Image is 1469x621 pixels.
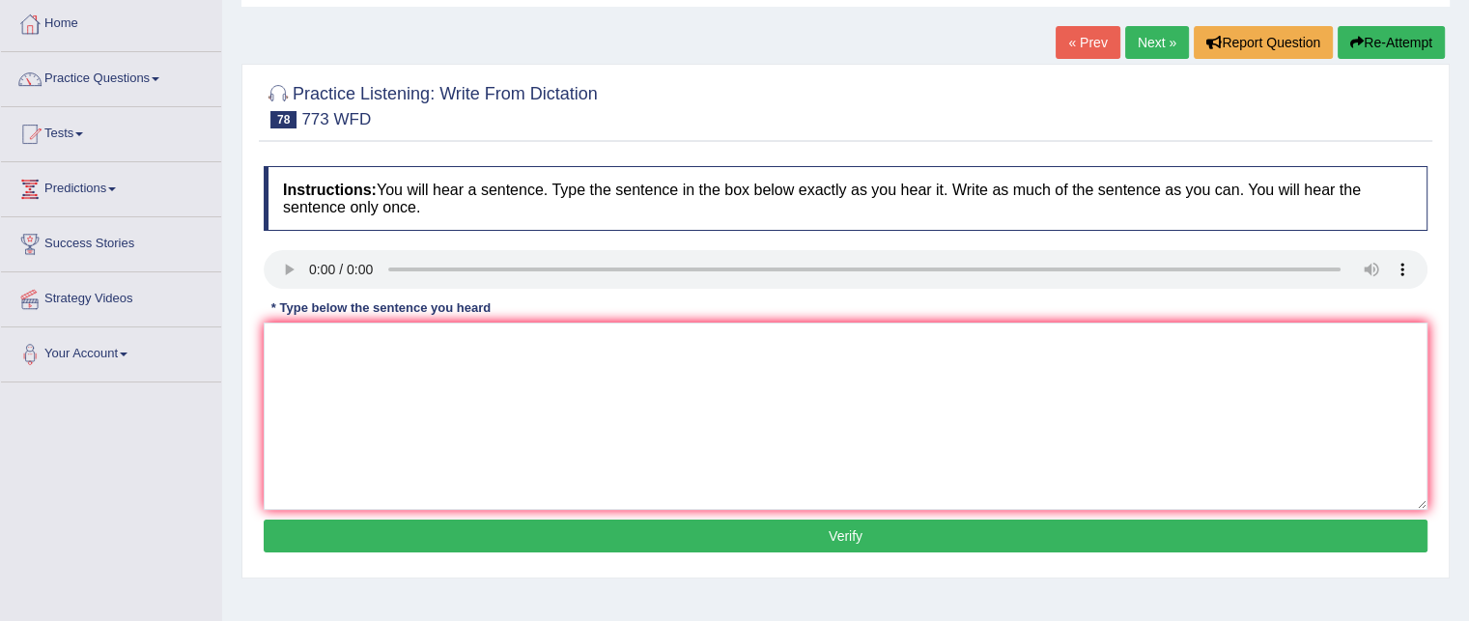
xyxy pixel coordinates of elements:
button: Report Question [1194,26,1333,59]
b: Instructions: [283,182,377,198]
small: 773 WFD [301,110,371,128]
a: Next » [1125,26,1189,59]
h2: Practice Listening: Write From Dictation [264,80,598,128]
a: « Prev [1056,26,1119,59]
span: 78 [270,111,297,128]
button: Re-Attempt [1338,26,1445,59]
div: * Type below the sentence you heard [264,298,498,317]
a: Tests [1,107,221,155]
a: Strategy Videos [1,272,221,321]
a: Practice Questions [1,52,221,100]
a: Your Account [1,327,221,376]
h4: You will hear a sentence. Type the sentence in the box below exactly as you hear it. Write as muc... [264,166,1427,231]
a: Success Stories [1,217,221,266]
button: Verify [264,520,1427,552]
a: Predictions [1,162,221,211]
